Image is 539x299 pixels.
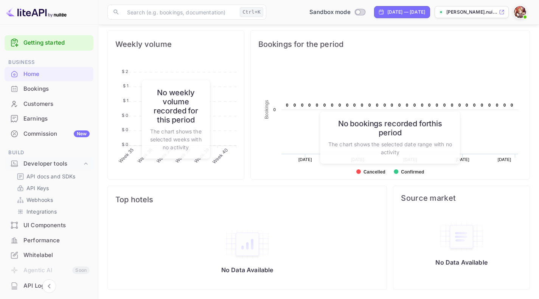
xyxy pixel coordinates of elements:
text: 0 [511,103,513,107]
text: 0 [421,103,423,107]
tspan: Week 40 [211,147,229,164]
span: Source market [401,194,522,203]
text: 0 [316,103,318,107]
p: The chart shows the selected date range with no activity [328,140,452,156]
text: 0 [361,103,363,107]
div: Switch to Production mode [306,8,368,17]
div: Whitelabel [23,251,90,260]
a: Performance [5,233,93,247]
text: 0 [451,103,453,107]
div: Whitelabel [5,248,93,263]
span: Weekly volume [115,38,236,50]
div: UI Components [23,221,90,230]
img: empty-state-table.svg [439,221,484,253]
span: Sandbox mode [309,8,351,17]
text: 0 [473,103,475,107]
div: Customers [23,100,90,108]
div: Developer tools [5,157,93,170]
tspan: $ 2 [122,69,128,74]
div: API Logs [5,279,93,293]
text: Confirmed [401,169,424,175]
div: Bookings [23,85,90,93]
a: Whitelabel [5,248,93,262]
p: API Keys [26,184,49,192]
text: 0 [353,103,356,107]
text: 0 [443,103,446,107]
div: Getting started [5,35,93,51]
div: Earnings [23,115,90,123]
text: 0 [413,103,416,107]
text: 0 [308,103,311,107]
a: Earnings [5,112,93,125]
text: 0 [406,103,408,107]
text: 0 [346,103,348,107]
text: 0 [286,103,288,107]
div: API docs and SDKs [14,171,90,182]
div: [DATE] — [DATE] [387,9,425,15]
img: Huynh Thuong [514,6,526,18]
tspan: $ 1 [123,98,128,103]
h6: No bookings recorded for this period [328,119,452,137]
text: Cancelled [363,169,385,175]
text: 0 [339,103,341,107]
text: 0 [466,103,468,107]
div: Ctrl+K [240,7,263,17]
tspan: $ 0 [122,127,128,132]
p: Integrations [26,208,57,215]
p: No Data Available [221,266,273,274]
a: CommissionNew [5,127,93,141]
div: Home [23,70,90,79]
p: No Data Available [435,259,488,266]
div: Commission [23,130,90,138]
span: Bookings for the period [258,38,522,50]
a: API Keys [17,184,87,192]
p: API docs and SDKs [26,172,76,180]
p: The chart shows the selected weeks with no activity [149,127,202,151]
a: API docs and SDKs [17,172,87,180]
text: Bookings [264,100,269,119]
a: Home [5,67,93,81]
div: Home [5,67,93,82]
a: API Logs [5,279,93,293]
text: 0 [368,103,371,107]
text: 0 [331,103,333,107]
text: [DATE] [298,157,312,162]
tspan: $ 1 [123,83,128,88]
text: 0 [376,103,378,107]
p: [PERSON_NAME].nui... [446,9,497,15]
div: Performance [23,236,90,245]
a: UI Components [5,218,93,232]
div: Webhooks [14,194,90,205]
text: 0 [398,103,401,107]
text: [DATE] [456,157,469,162]
div: New [74,130,90,137]
h6: No weekly volume recorded for this period [149,88,202,124]
span: Build [5,149,93,157]
span: Business [5,58,93,67]
img: LiteAPI logo [6,6,67,18]
text: 0 [301,103,303,107]
a: Bookings [5,82,93,96]
text: 0 [436,103,438,107]
text: 0 [496,103,498,107]
tspan: Week 35 [117,147,135,164]
text: 0 [273,107,275,112]
text: 0 [503,103,506,107]
a: Integrations [17,208,87,215]
div: Performance [5,233,93,248]
div: Integrations [14,206,90,217]
div: Developer tools [23,160,82,168]
text: 0 [294,103,296,107]
div: Customers [5,97,93,112]
tspan: $ 0 [122,142,128,147]
text: 0 [458,103,461,107]
text: 0 [428,103,430,107]
span: Top hotels [115,194,379,206]
tspan: $ 0 [122,113,128,118]
button: Collapse navigation [42,279,56,293]
div: API Logs [23,282,90,290]
p: Webhooks [26,196,53,204]
a: Customers [5,97,93,111]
